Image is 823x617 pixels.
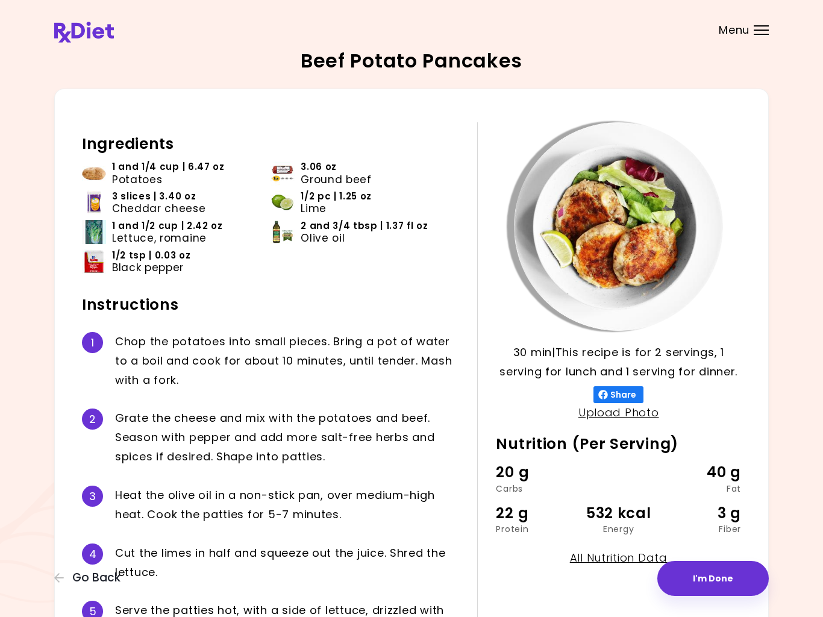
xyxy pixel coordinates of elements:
div: 1 [82,332,103,353]
div: Carbs [496,484,577,493]
div: 2 [82,409,103,430]
h2: Nutrition (Per Serving) [496,434,741,454]
span: 1 and 1/2 cup | 2.42 oz [112,220,223,232]
div: 20 g [496,461,577,484]
button: Share [593,386,643,403]
div: G r a t e t h e c h e e s e a n d m i x w i t h t h e p o t a t o e s a n d b e e f . S e a s o n... [115,409,459,466]
div: 22 g [496,502,577,525]
div: C h o p t h e p o t a t o e s i n t o s m a l l p i e c e s . B r i n g a p o t o f w a t e r t o... [115,332,459,390]
div: Protein [496,525,577,533]
div: H e a t t h e o l i v e o i l i n a n o n - s t i c k p a n , o v e r m e d i u m - h i g h h e a... [115,486,459,524]
a: All Nutrition Data [570,550,668,565]
div: 3 g [660,502,741,525]
h2: Beef Potato Pancakes [301,51,522,70]
span: 1/2 pc | 1.25 oz [301,190,372,202]
button: I'm Done [657,561,769,596]
span: Lettuce, romaine [112,232,207,244]
span: Olive oil [301,232,345,244]
div: 4 [82,543,103,565]
span: Cheddar cheese [112,202,206,215]
h2: Ingredients [82,134,459,154]
div: Fiber [660,525,741,533]
span: Potatoes [112,174,162,186]
span: 2 and 3/4 tbsp | 1.37 fl oz [301,220,428,232]
p: 30 min | This recipe is for 2 servings, 1 serving for lunch and 1 serving for dinner. [496,343,741,381]
div: Fat [660,484,741,493]
img: RxDiet [54,22,114,43]
span: Share [608,390,639,399]
span: 1 and 1/4 cup | 6.47 oz [112,161,225,173]
span: Lime [301,202,327,215]
span: Black pepper [112,262,184,274]
div: C u t t h e l i m e s i n h a l f a n d s q u e e z e o u t t h e j u i c e . S h r e d t h e l e... [115,543,459,582]
span: 3 slices | 3.40 oz [112,190,196,202]
span: 3.06 oz [301,161,337,173]
a: Upload Photo [578,405,659,420]
span: Ground beef [301,174,371,186]
button: Go Back [54,571,127,584]
span: Menu [719,25,749,36]
div: 40 g [660,461,741,484]
span: 1/2 tsp | 0.03 oz [112,249,191,262]
span: Go Back [72,571,120,584]
div: 3 [82,486,103,507]
h2: Instructions [82,295,459,315]
div: 532 kcal [578,502,659,525]
div: Energy [578,525,659,533]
